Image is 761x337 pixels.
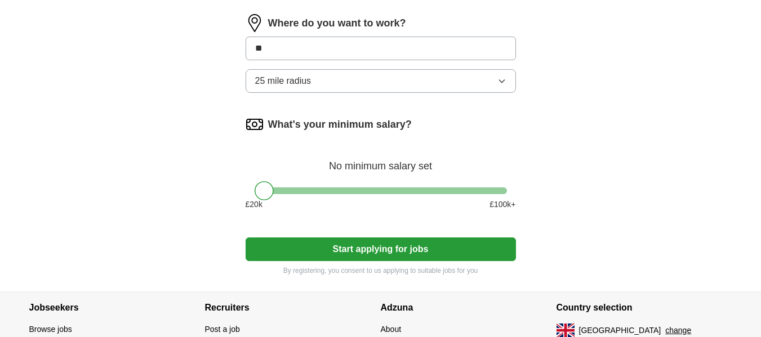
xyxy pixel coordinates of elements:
[246,266,516,276] p: By registering, you consent to us applying to suitable jobs for you
[268,117,412,132] label: What's your minimum salary?
[557,292,732,323] h4: Country selection
[665,325,691,336] button: change
[29,325,72,334] a: Browse jobs
[557,323,575,337] img: UK flag
[246,147,516,174] div: No minimum salary set
[381,325,402,334] a: About
[205,325,240,334] a: Post a job
[246,115,264,133] img: salary.png
[255,74,311,88] span: 25 mile radius
[246,237,516,261] button: Start applying for jobs
[246,199,262,210] span: £ 20 k
[489,199,515,210] span: £ 100 k+
[268,16,406,31] label: Where do you want to work?
[246,14,264,32] img: location.png
[246,69,516,93] button: 25 mile radius
[579,325,661,336] span: [GEOGRAPHIC_DATA]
